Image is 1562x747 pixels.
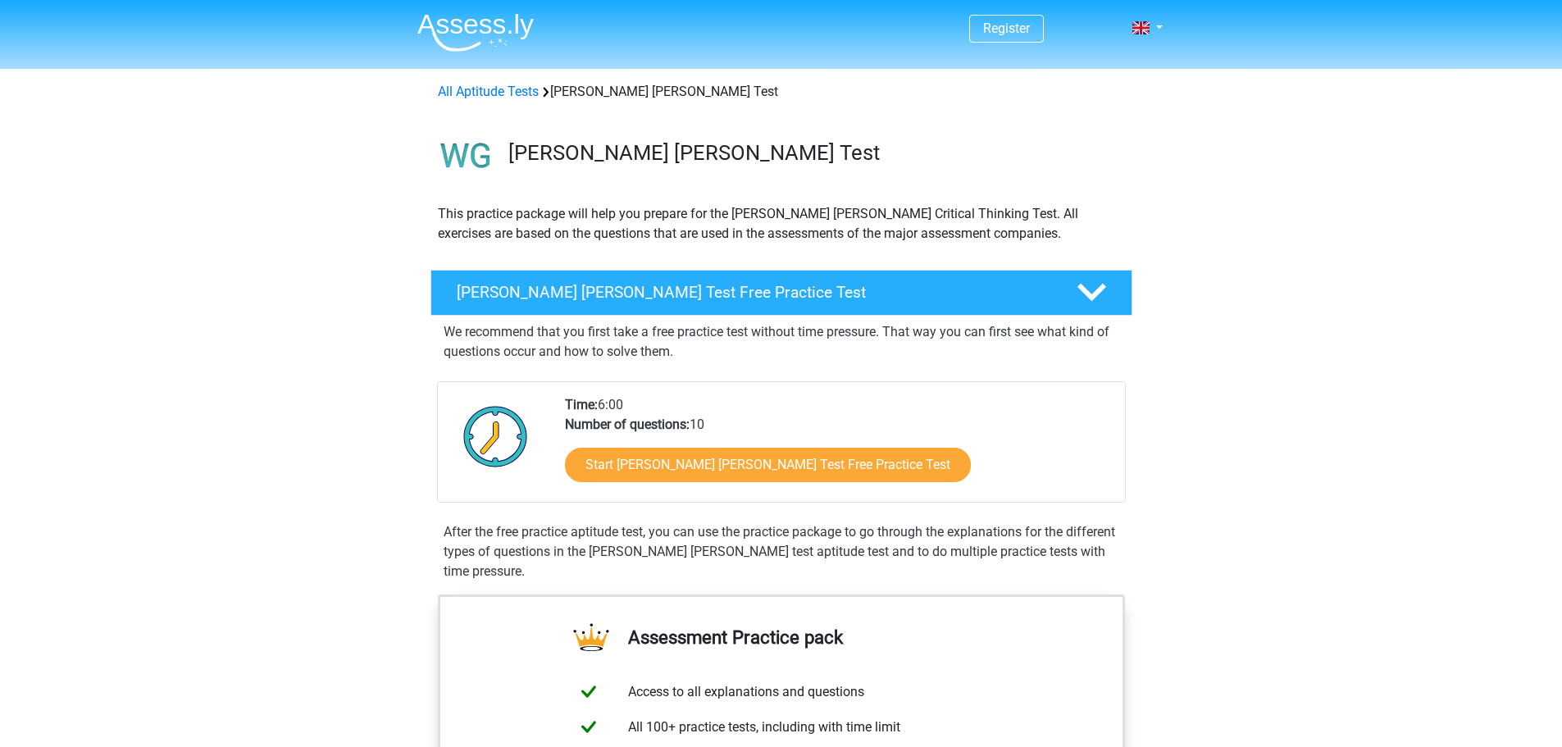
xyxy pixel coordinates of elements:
div: 6:00 10 [553,395,1124,502]
div: [PERSON_NAME] [PERSON_NAME] Test [431,82,1132,102]
img: watson glaser test [431,121,501,191]
p: This practice package will help you prepare for the [PERSON_NAME] [PERSON_NAME] Critical Thinking... [438,204,1125,244]
a: Start [PERSON_NAME] [PERSON_NAME] Test Free Practice Test [565,448,971,482]
img: Clock [454,395,537,477]
b: Number of questions: [565,417,690,432]
a: [PERSON_NAME] [PERSON_NAME] Test Free Practice Test [424,270,1139,316]
div: After the free practice aptitude test, you can use the practice package to go through the explana... [437,522,1126,581]
b: Time: [565,397,598,412]
img: Assessly [417,13,534,52]
h3: [PERSON_NAME] [PERSON_NAME] Test [508,140,1119,166]
h4: [PERSON_NAME] [PERSON_NAME] Test Free Practice Test [457,283,1050,302]
p: We recommend that you first take a free practice test without time pressure. That way you can fir... [444,322,1119,362]
a: All Aptitude Tests [438,84,539,99]
a: Register [983,20,1030,36]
